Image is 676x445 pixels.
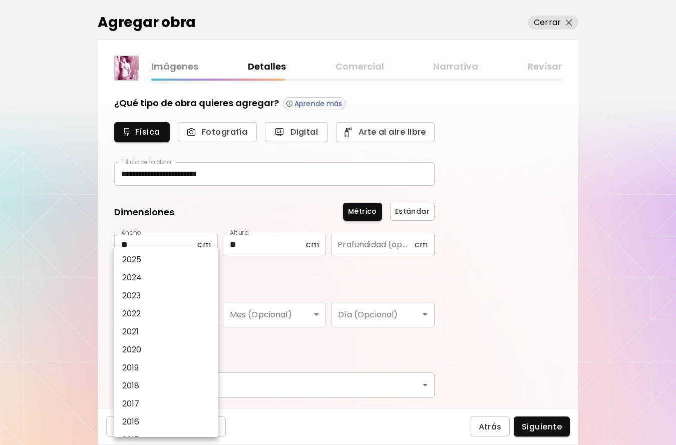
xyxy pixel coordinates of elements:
[122,398,140,410] p: 2017
[122,380,140,392] p: 2018
[122,416,140,428] p: 2016
[122,362,139,374] p: 2019
[122,272,142,284] p: 2024
[122,326,139,338] p: 2021
[122,290,141,302] p: 2023
[122,308,141,320] p: 2022
[122,254,142,266] p: 2025
[122,344,142,356] p: 2020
